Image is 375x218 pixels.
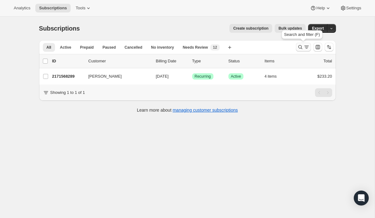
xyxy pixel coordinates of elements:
[308,24,327,33] button: Export
[52,58,332,64] div: IDCustomerBilling DateTypeStatusItemsTotal
[156,74,169,79] span: [DATE]
[80,45,94,50] span: Prepaid
[151,45,174,50] span: No inventory
[156,58,187,64] p: Billing Date
[225,43,235,52] button: Create new view
[183,45,208,50] span: Needs Review
[325,43,333,51] button: Sort the results
[39,25,80,32] span: Subscriptions
[315,88,332,97] nav: Pagination
[231,74,241,79] span: Active
[233,26,268,31] span: Create subscription
[316,6,325,11] span: Help
[60,45,71,50] span: Active
[14,6,30,11] span: Analytics
[275,24,306,33] button: Bulk updates
[317,74,332,79] span: $233.20
[102,45,116,50] span: Paused
[72,4,95,12] button: Tools
[296,43,311,51] button: Search and filter results
[192,58,223,64] div: Type
[306,4,335,12] button: Help
[35,4,71,12] button: Subscriptions
[52,73,83,80] p: 2171568289
[323,58,332,64] p: Total
[265,58,296,64] div: Items
[265,72,284,81] button: 4 items
[137,107,238,113] p: Learn more about
[312,26,324,31] span: Export
[195,74,211,79] span: Recurring
[52,58,83,64] p: ID
[336,4,365,12] button: Settings
[346,6,361,11] span: Settings
[125,45,142,50] span: Cancelled
[52,72,332,81] div: 2171568289[PERSON_NAME][DATE]SuccessRecurringSuccessActive4 items$233.20
[47,45,51,50] span: All
[228,58,260,64] p: Status
[76,6,85,11] span: Tools
[10,4,34,12] button: Analytics
[229,24,272,33] button: Create subscription
[85,71,147,81] button: [PERSON_NAME]
[172,108,238,113] a: managing customer subscriptions
[88,73,122,80] span: [PERSON_NAME]
[278,26,302,31] span: Bulk updates
[213,45,217,50] span: 12
[39,6,67,11] span: Subscriptions
[265,74,277,79] span: 4 items
[354,191,369,206] div: Open Intercom Messenger
[88,58,151,64] p: Customer
[50,90,85,96] p: Showing 1 to 1 of 1
[313,43,322,51] button: Customize table column order and visibility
